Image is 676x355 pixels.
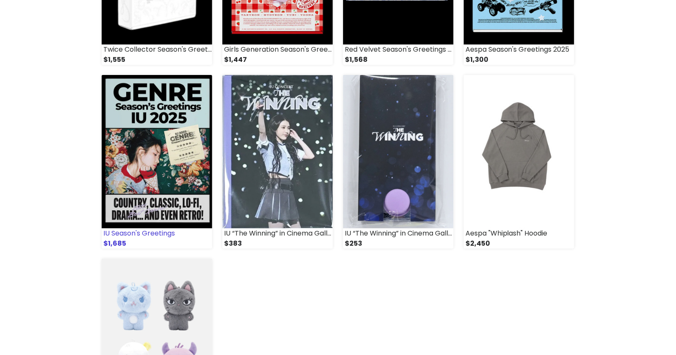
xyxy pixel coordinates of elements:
div: $1,300 [464,55,574,65]
img: small_1741585487636.jpeg [464,75,574,228]
div: $1,447 [222,55,333,65]
div: $383 [222,239,333,249]
div: IU Season's Greetings [102,228,212,239]
img: small_1741838971682.png [343,75,454,228]
div: $253 [343,239,454,249]
div: Red Velvet Season's Greetings 2025 + Pre Order Benefit [343,44,454,55]
a: Aespa "Whiplash" Hoodie $2,450 [464,75,574,249]
a: IU “The Winning” in Cinema Gallery $253 [343,75,454,249]
div: Aespa Season's Greetings 2025 [464,44,574,55]
div: Twice Collector Season's Greetings 2025 [102,44,212,55]
div: $1,555 [102,55,212,65]
div: $2,450 [464,239,574,249]
div: Girls Generation Season's Greetings 2025 [222,44,333,55]
img: small_1741839177227.png [222,75,333,228]
a: IU “The Winning” in Cinema Gallery: Note $383 [222,75,333,249]
a: IU Season's Greetings $1,685 [102,75,212,249]
img: small_1741839930050.jpeg [102,75,212,228]
div: $1,568 [343,55,454,65]
div: IU “The Winning” in Cinema Gallery [343,228,454,239]
div: $1,685 [102,239,212,249]
div: Aespa "Whiplash" Hoodie [464,228,574,239]
div: IU “The Winning” in Cinema Gallery: Note [222,228,333,239]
